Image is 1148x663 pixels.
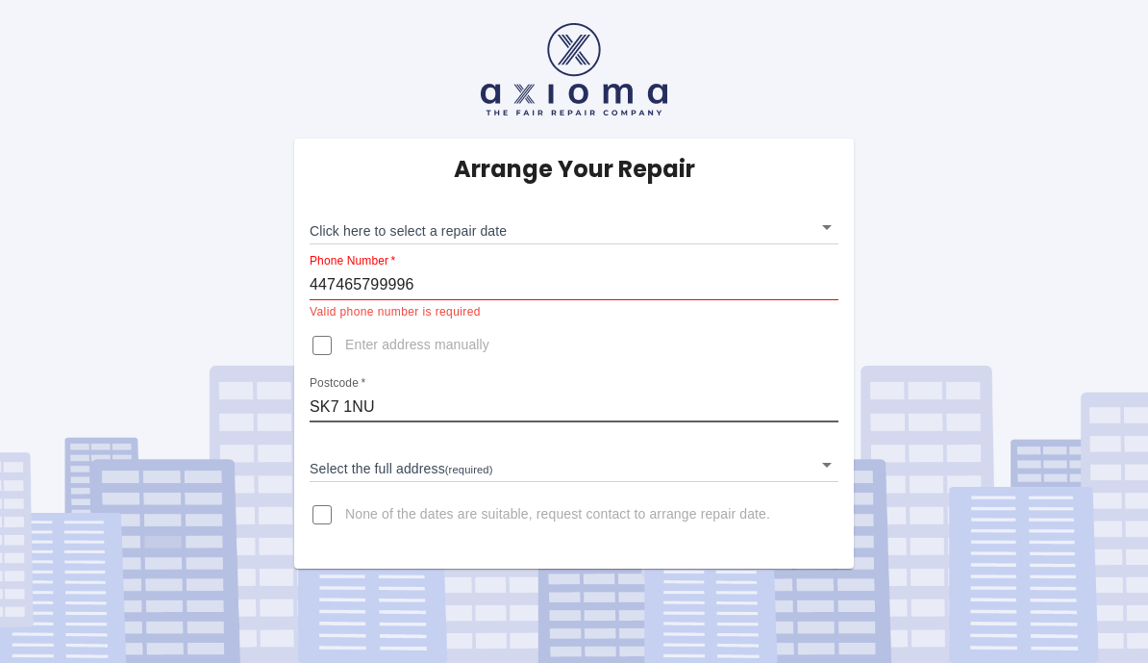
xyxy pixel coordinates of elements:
[345,336,489,355] span: Enter address manually
[481,23,667,115] img: axioma
[454,154,695,185] h5: Arrange Your Repair
[310,253,395,269] label: Phone Number
[310,375,365,392] label: Postcode
[345,505,770,524] span: None of the dates are suitable, request contact to arrange repair date.
[310,303,838,322] p: Valid phone number is required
